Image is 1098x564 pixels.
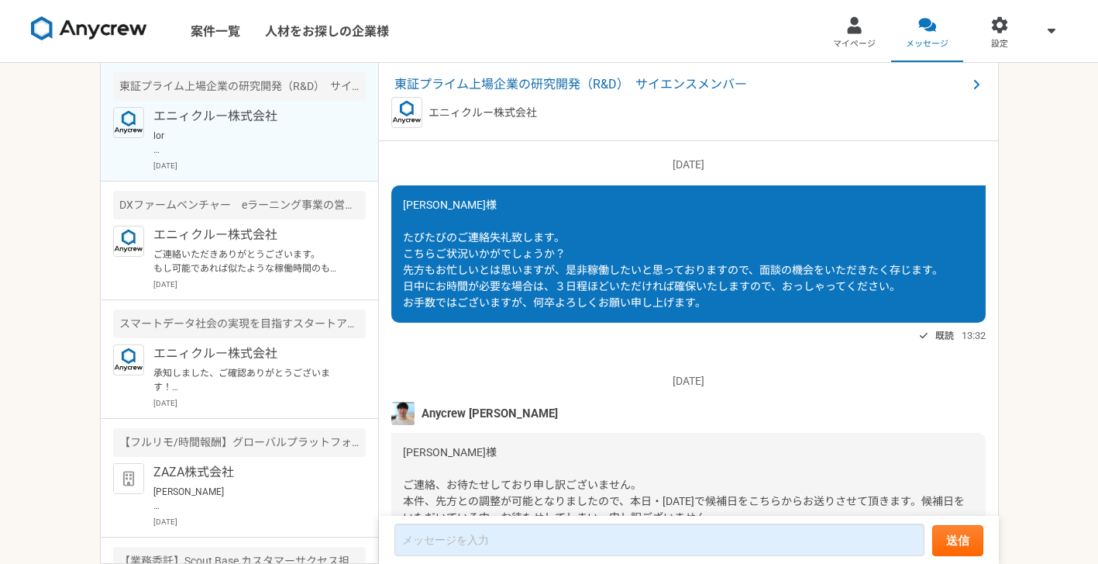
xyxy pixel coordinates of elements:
[113,226,144,257] img: logo_text_blue_01.png
[391,373,986,389] p: [DATE]
[113,72,366,101] div: 東証プライム上場企業の研究開発（R&D） サイエンスメンバー
[153,485,345,513] p: [PERSON_NAME] お世話になっております。 ZAZA株式会社の[PERSON_NAME]でございます。 先日は面談にて貴重なお時間を頂きましてありがとうございました。 慎重に選考を進め...
[153,463,345,482] p: ZAZA株式会社
[153,344,345,363] p: エニィクルー株式会社
[932,525,983,556] button: 送信
[153,160,366,171] p: [DATE]
[113,107,144,138] img: logo_text_blue_01.png
[935,327,954,345] span: 既読
[403,446,965,524] span: [PERSON_NAME]様 ご連絡、お待たせしており申し訳ございません。 本件、先方との調整が可能となりましたので、本日・[DATE]で候補日をこちらからお送りさせて頂きます。候補日をいただい...
[113,428,366,457] div: 【フルリモ/時間報酬】グローバルプラットフォームのカスタマーサクセス急募！
[391,97,422,128] img: logo_text_blue_01.png
[422,405,558,422] span: Anycrew [PERSON_NAME]
[391,402,415,425] img: %E3%83%95%E3%82%9A%E3%83%AD%E3%83%95%E3%82%A3%E3%83%BC%E3%83%AB%E7%94%BB%E5%83%8F%E3%81%AE%E3%82%...
[113,463,144,494] img: default_org_logo-42cde973f59100197ec2c8e796e4974ac8490bb5b08a0eb061ff975e4574aa76.png
[153,247,345,275] p: ご連絡いただきありがとうございます。 もし可能であれば似たような稼働時間のものがあればご案内いただけますと幸いです。 何卒宜しくお願い申し上げます。
[153,397,366,409] p: [DATE]
[153,129,345,157] p: lor ips、dolorsita、consectet。 adip、el、seddoeiu、temporincididu。 9.utlaboreetdolore ma、aliquaenimadm...
[906,38,948,50] span: メッセージ
[153,107,345,126] p: エニィクルー株式会社
[833,38,876,50] span: マイページ
[391,157,986,173] p: [DATE]
[962,328,986,343] span: 13:32
[153,516,366,528] p: [DATE]
[31,16,147,41] img: 8DqYSo04kwAAAAASUVORK5CYII=
[113,344,144,375] img: logo_text_blue_01.png
[429,105,537,121] p: エニィクルー株式会社
[394,75,967,94] span: 東証プライム上場企業の研究開発（R&D） サイエンスメンバー
[403,199,943,309] span: [PERSON_NAME]様 たびたびのご連絡失礼致します。 こちらご状況いかがでしょうか？ 先方もお忙しいとは思いますが、是非稼働したいと思っておりますので、面談の機会をいただきたく存じます。...
[113,310,366,338] div: スマートデータ社会の実現を目指すスタートアップ カスタマーサクセス
[153,279,366,290] p: [DATE]
[153,226,345,244] p: エニィクルー株式会社
[153,366,345,394] p: 承知しました、ご確認ありがとうございます！ ぜひ、また別件でご相談できればと思いますので、引き続き、宜しくお願いいたします。
[113,191,366,220] div: DXファームベンチャー eラーニング事業の営業業務（講師の獲得や稼働サポート）
[991,38,1008,50] span: 設定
